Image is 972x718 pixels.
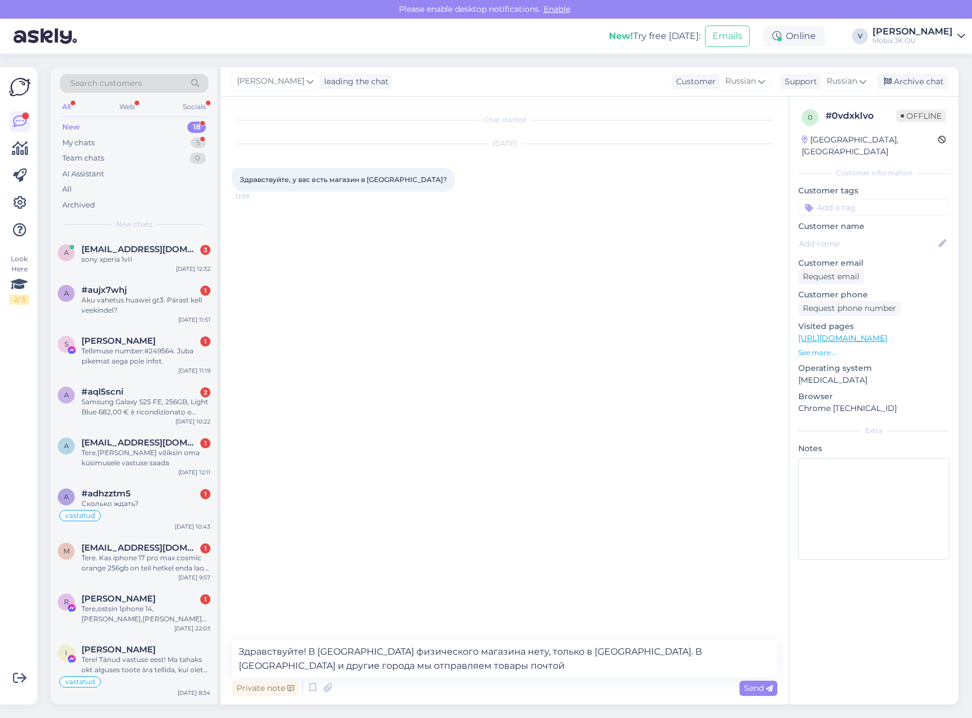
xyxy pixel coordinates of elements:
div: Support [780,76,817,88]
div: 1 [200,336,210,347]
span: aivarjalakas77@gmail.com [81,244,199,254]
div: 3 [200,245,210,255]
div: Tere. Kas iphone 17 pro max cosmic orange 256gb on teil hetkel enda laos olemas. Et ostes saaksit... [81,553,210,573]
span: a [64,248,69,257]
div: Customer [672,76,716,88]
p: Customer phone [798,289,949,301]
img: Askly Logo [9,76,31,98]
span: Здравствуйте, у вас есть магазин в [GEOGRAPHIC_DATA]? [240,175,447,184]
div: Try free [DATE]: [609,29,700,43]
span: Russian [827,75,857,88]
span: R [64,598,69,606]
div: All [60,100,73,114]
div: V [852,28,868,44]
div: Archived [62,200,95,211]
div: Online [763,26,825,46]
div: 1 [200,489,210,499]
div: Team chats [62,153,104,164]
div: Extra [798,426,949,436]
p: Customer email [798,257,949,269]
p: Visited pages [798,321,949,332]
input: Add name [799,237,936,250]
div: [DATE] 10:43 [175,522,210,531]
div: Tere.[PERSON_NAME] võiksin oma küsimusele vastuse saada [81,448,210,468]
div: Look Here [9,254,29,305]
b: New! [609,31,633,41]
div: [DATE] 9:57 [178,573,210,582]
div: Socials [180,100,208,114]
div: [DATE] 22:03 [174,624,210,633]
span: #adhzztm5 [81,488,131,499]
div: Tere,ostsin 1phone 14,[PERSON_NAME],[PERSON_NAME] on asi. Müüjat [PERSON_NAME] ei saa,kirjutasin ... [81,604,210,624]
div: [DATE] 11:51 [178,315,210,324]
div: [DATE] 8:34 [178,689,210,697]
a: [PERSON_NAME]Mobix JK OÜ [872,27,965,45]
div: sony xperia 1vII [81,254,210,265]
span: #aujx7whj [81,285,127,295]
div: AI Assistant [62,168,104,180]
span: Saar Ekas [81,336,156,346]
span: S [64,340,68,348]
span: 0 [808,113,812,122]
span: Send [744,683,773,693]
div: Tere! Tänud vastuse eest! Ma tahaks okt alguses toote ära tellida, kui olete huvitatud koostööst,... [81,655,210,675]
span: a [64,492,69,501]
span: 12:39 [235,192,278,201]
div: Aku vahetus huawei gt3. Pärast kell veekindel? [81,295,210,315]
span: a [64,442,69,450]
div: 5 [191,137,206,149]
div: [DATE] 10:22 [175,417,210,426]
span: Offline [896,110,946,122]
div: # 0vdxklvo [825,109,896,123]
p: Customer tags [798,185,949,197]
span: M [63,547,70,555]
span: Search customers [70,77,142,89]
input: Add a tag [798,199,949,216]
span: New chats [116,219,152,230]
div: Archive chat [877,74,948,89]
div: [DATE] 12:32 [176,265,210,273]
textarea: Здравствуйте! В [GEOGRAPHIC_DATA] физического магазина нету, только в [GEOGRAPHIC_DATA]. В [GEOGR... [232,640,777,677]
span: I [65,648,67,657]
a: [URL][DOMAIN_NAME] [798,333,887,343]
div: [DATE] 12:11 [178,468,210,477]
span: Rivo Raadik [81,594,156,604]
div: 1 [200,594,210,604]
span: vastatud [65,512,95,519]
span: armee25@hotmail.com [81,438,199,448]
span: vastatud [65,678,95,685]
span: Russian [725,75,756,88]
div: 1 [200,438,210,448]
div: [PERSON_NAME] [872,27,953,36]
p: Operating system [798,362,949,374]
div: New [62,122,80,133]
div: 2 [200,387,210,397]
div: Private note [232,681,299,696]
span: a [64,391,69,399]
p: Notes [798,443,949,455]
div: Request email [798,269,864,284]
p: Customer name [798,220,949,232]
div: Samsung Galaxy S25 FE, 256GB, Light Blue 682,00 € è ricondizionato o nuovo? [81,397,210,417]
div: Сколько ждать? [81,499,210,509]
div: 1 [200,543,210,553]
div: Chat started [232,115,777,125]
div: 1 [200,286,210,296]
span: [PERSON_NAME] [237,75,304,88]
div: Web [117,100,137,114]
div: Customer information [798,168,949,178]
div: leading the chat [320,76,389,88]
span: Mikkmadison@gmail.com [81,543,199,553]
p: See more ... [798,348,949,358]
span: Enable [540,4,574,14]
p: Browser [798,391,949,403]
span: #aql5scni [81,387,123,397]
div: 0 [190,153,206,164]
div: Request phone number [798,301,901,316]
p: Chrome [TECHNICAL_ID] [798,403,949,414]
span: Ingrid Mänd [81,645,156,655]
p: [MEDICAL_DATA] [798,374,949,386]
div: [DATE] [232,139,777,149]
div: 18 [187,122,206,133]
span: a [64,289,69,297]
